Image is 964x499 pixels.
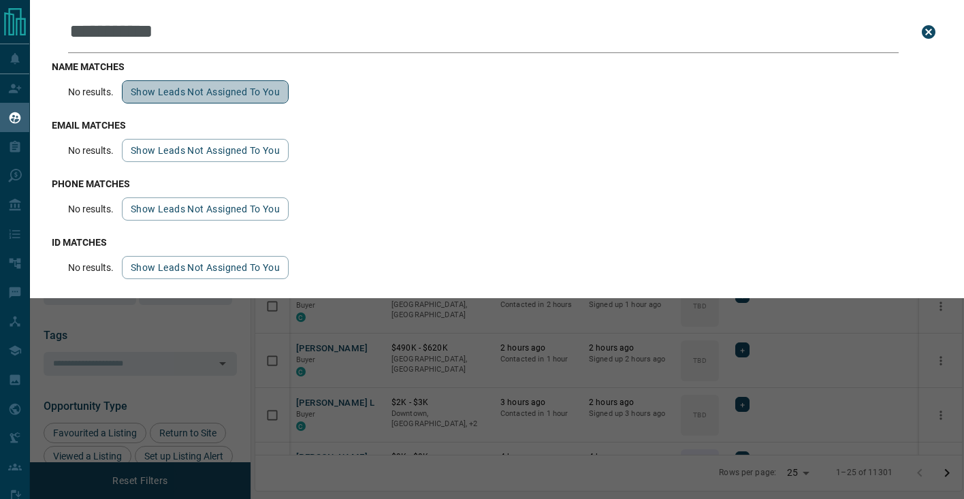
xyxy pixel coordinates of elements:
p: No results. [68,145,114,156]
h3: name matches [52,61,942,72]
button: show leads not assigned to you [122,197,289,221]
p: No results. [68,262,114,273]
button: close search bar [915,18,942,46]
h3: email matches [52,120,942,131]
button: show leads not assigned to you [122,80,289,103]
h3: phone matches [52,178,942,189]
button: show leads not assigned to you [122,256,289,279]
p: No results. [68,204,114,214]
p: No results. [68,86,114,97]
h3: id matches [52,237,942,248]
button: show leads not assigned to you [122,139,289,162]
